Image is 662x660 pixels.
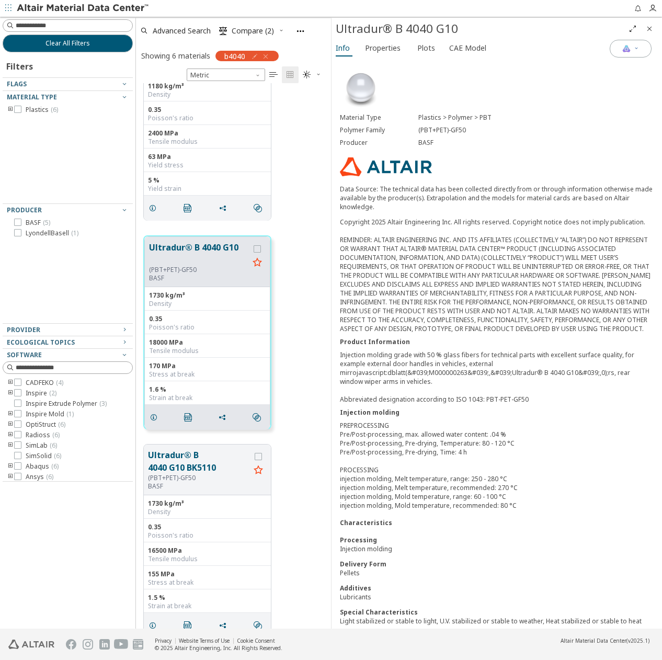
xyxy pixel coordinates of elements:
[340,67,382,109] img: Material Type Image
[340,126,418,134] div: Polymer Family
[7,106,14,114] i: toogle group
[214,615,236,636] button: Share
[148,531,267,540] div: Poisson's ratio
[418,139,654,147] div: BASF
[417,40,435,56] span: Plots
[213,407,235,428] button: Share
[336,40,350,56] span: Info
[26,410,74,418] span: Inspire Mold
[136,83,331,629] div: grid
[149,362,266,370] div: 170 MPa
[58,420,65,429] span: ( 6 )
[7,410,14,418] i: toogle group
[340,518,654,527] div: Characteristics
[46,472,53,481] span: ( 6 )
[153,27,211,35] span: Advanced Search
[54,451,61,460] span: ( 6 )
[26,473,53,481] span: Ansys
[148,499,267,508] div: 1730 kg/m³
[148,161,267,169] div: Yield stress
[340,218,654,333] div: Copyright 2025 Altair Engineering Inc. All rights reserved. Copyright notice does not imply publi...
[3,91,133,104] button: Material Type
[340,421,654,510] div: PREPROCESSING Pre/Post-processing, max. allowed water content: .04 % Pre/Post-processing, Pre-dry...
[179,198,201,219] button: PDF Download
[340,560,654,568] div: Delivery Form
[149,291,266,300] div: 1730 kg/m³
[148,555,267,563] div: Tensile modulus
[149,241,249,266] button: Ultradur® B 4040 G10
[7,389,14,397] i: toogle group
[51,105,58,114] span: ( 6 )
[52,430,60,439] span: ( 6 )
[249,198,271,219] button: Similar search
[7,93,57,101] span: Material Type
[148,129,267,138] div: 2400 MPa
[155,644,282,652] div: © 2025 Altair Engineering, Inc. All Rights Reserved.
[7,379,14,387] i: toogle group
[286,71,294,79] i: 
[141,51,210,61] div: Showing 6 materials
[3,324,133,336] button: Provider
[149,394,266,402] div: Strain at break
[148,185,267,193] div: Yield strain
[149,315,266,323] div: 0.35
[149,300,266,308] div: Density
[7,441,14,450] i: toogle group
[149,347,266,355] div: Tensile modulus
[248,407,270,428] button: Similar search
[179,407,201,428] button: PDF Download
[148,482,250,491] p: BASF
[148,106,267,114] div: 0.35
[148,508,267,516] div: Density
[26,229,78,237] span: LyondellBasell
[155,637,172,644] a: Privacy
[3,52,38,77] div: Filters
[148,176,267,185] div: 5 %
[66,409,74,418] span: ( 1 )
[50,441,57,450] span: ( 6 )
[56,378,63,387] span: ( 4 )
[26,389,56,397] span: Inspire
[26,462,59,471] span: Abaqus
[149,338,266,347] div: 18000 MPa
[232,27,274,35] span: Compare (2)
[148,594,267,602] div: 1.5 %
[253,413,261,422] i: 
[26,106,58,114] span: Plastics
[340,593,654,601] div: Lubricants
[149,370,266,379] div: Stress at break
[340,350,654,404] div: Injection molding grade with 50 % glass fibers for technical parts with excellent surface quality...
[26,379,63,387] span: CADFEKO
[148,474,250,482] div: (PBT+PET)-GF50
[7,473,14,481] i: toogle group
[148,602,267,610] div: Strain at break
[149,385,266,394] div: 1.6 %
[184,204,192,212] i: 
[149,266,249,274] div: (PBT+PET)-GF50
[26,441,57,450] span: SimLab
[3,349,133,361] button: Software
[149,274,249,282] p: BASF
[3,204,133,217] button: Producer
[71,229,78,237] span: ( 1 )
[17,3,150,14] img: Altair Material Data Center
[340,617,654,625] div: Light stabilized or stable to light, U.V. stabilized or stable to weather, Heat stabilized or sta...
[184,413,192,422] i: 
[340,536,654,544] div: Processing
[7,431,14,439] i: toogle group
[26,452,61,460] span: SimSolid
[340,408,654,417] div: Injection molding
[148,138,267,146] div: Tensile modulus
[187,69,265,81] span: Metric
[340,608,654,617] div: Special Characteristics
[418,113,654,122] div: Plastics > Polymer > PBT
[340,157,432,176] img: Logo - Provider
[187,69,265,81] div: Unit System
[148,82,267,90] div: 1180 kg/m³
[144,615,166,636] button: Details
[340,139,418,147] div: Producer
[340,568,654,577] div: Pellets
[641,20,658,37] button: Close
[303,71,311,79] i: 
[144,198,166,219] button: Details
